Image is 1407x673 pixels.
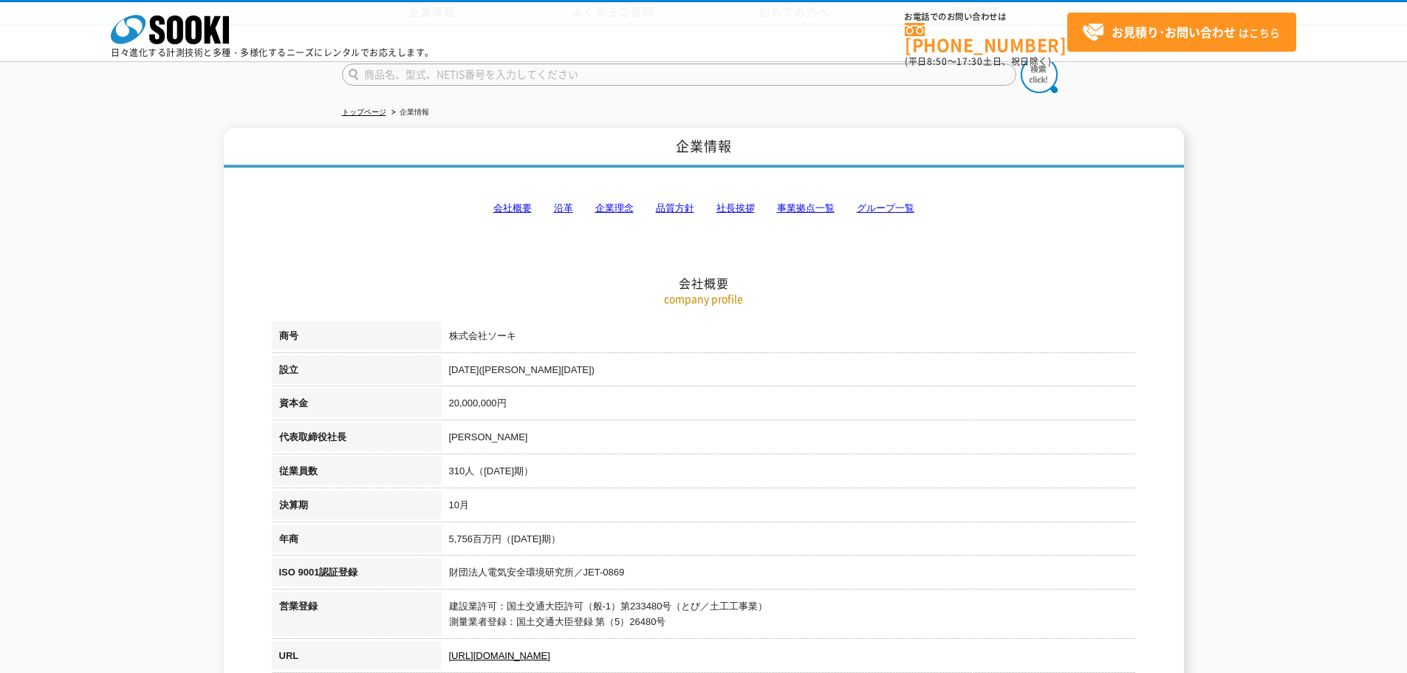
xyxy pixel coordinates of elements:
span: 17:30 [956,55,983,68]
th: 従業員数 [272,457,442,491]
th: 設立 [272,355,442,389]
th: ISO 9001認証登録 [272,558,442,592]
a: グループ一覧 [857,202,914,213]
td: 株式会社ソーキ [442,321,1136,355]
p: company profile [272,291,1136,307]
a: 社長挨拶 [716,202,755,213]
th: 営業登録 [272,592,442,641]
td: 310人（[DATE]期） [442,457,1136,491]
span: (平日 ～ 土日、祝日除く) [905,55,1051,68]
th: 決算期 [272,491,442,525]
a: [PHONE_NUMBER] [905,23,1067,53]
th: 商号 [272,321,442,355]
span: お電話でのお問い合わせは [905,13,1067,21]
th: 代表取締役社長 [272,423,442,457]
td: 10月 [442,491,1136,525]
th: 年商 [272,525,442,558]
strong: お見積り･お問い合わせ [1112,23,1236,41]
td: 財団法人電気安全環境研究所／JET-0869 [442,558,1136,592]
a: 沿革 [554,202,573,213]
li: 企業情報 [388,105,429,120]
td: [DATE]([PERSON_NAME][DATE]) [442,355,1136,389]
a: 企業理念 [595,202,634,213]
a: 事業拠点一覧 [777,202,835,213]
img: btn_search.png [1021,56,1058,93]
input: 商品名、型式、NETIS番号を入力してください [342,64,1016,86]
a: トップページ [342,108,386,116]
p: 日々進化する計測技術と多種・多様化するニーズにレンタルでお応えします。 [111,48,434,57]
td: 建設業許可：国土交通大臣許可（般-1）第233480号（とび／土工工事業） 測量業者登録：国土交通大臣登録 第（5）26480号 [442,592,1136,641]
h1: 企業情報 [224,128,1184,168]
a: 会社概要 [493,202,532,213]
td: [PERSON_NAME] [442,423,1136,457]
td: 5,756百万円（[DATE]期） [442,525,1136,558]
th: 資本金 [272,389,442,423]
td: 20,000,000円 [442,389,1136,423]
a: お見積り･お問い合わせはこちら [1067,13,1296,52]
span: はこちら [1082,21,1280,44]
a: [URL][DOMAIN_NAME] [449,650,550,661]
h2: 会社概要 [272,128,1136,291]
span: 8:50 [927,55,948,68]
a: 品質方針 [656,202,694,213]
